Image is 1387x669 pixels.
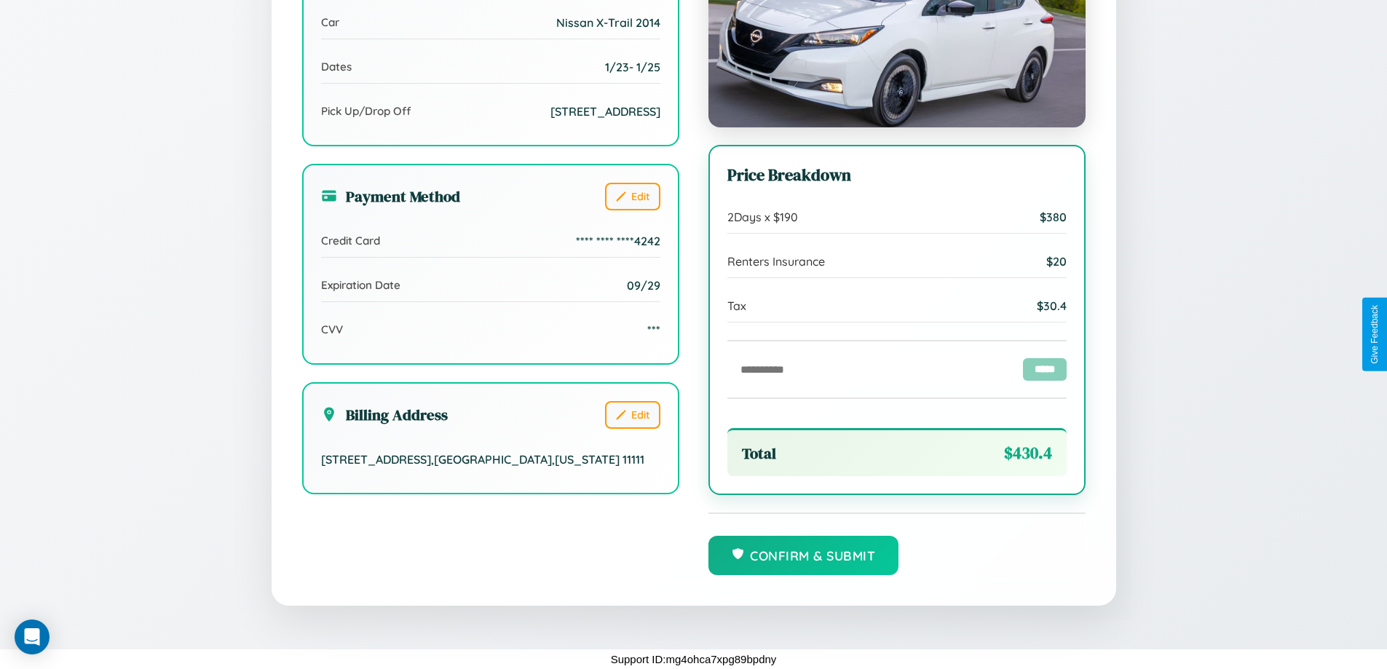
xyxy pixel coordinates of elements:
div: Open Intercom Messenger [15,619,50,654]
span: [STREET_ADDRESS] [550,104,660,119]
span: Tax [727,298,746,313]
p: Support ID: mg4ohca7xpg89bpdny [611,649,777,669]
h3: Payment Method [321,186,460,207]
h3: Billing Address [321,404,448,425]
span: 1 / 23 - 1 / 25 [605,60,660,74]
span: Pick Up/Drop Off [321,104,411,118]
span: 2 Days x $ 190 [727,210,798,224]
button: Edit [605,401,660,429]
span: Expiration Date [321,278,400,292]
span: Renters Insurance [727,254,825,269]
span: Car [321,15,339,29]
span: [STREET_ADDRESS] , [GEOGRAPHIC_DATA] , [US_STATE] 11111 [321,452,644,467]
button: Confirm & Submit [708,536,899,575]
span: Nissan X-Trail 2014 [556,15,660,30]
span: $ 380 [1040,210,1067,224]
span: CVV [321,322,343,336]
span: 09/29 [627,278,660,293]
span: $ 30.4 [1037,298,1067,313]
div: Give Feedback [1370,305,1380,364]
span: $ 20 [1046,254,1067,269]
span: Dates [321,60,352,74]
span: Credit Card [321,234,380,248]
span: Total [742,443,776,464]
button: Edit [605,183,660,210]
span: $ 430.4 [1004,442,1052,464]
h3: Price Breakdown [727,164,1067,186]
